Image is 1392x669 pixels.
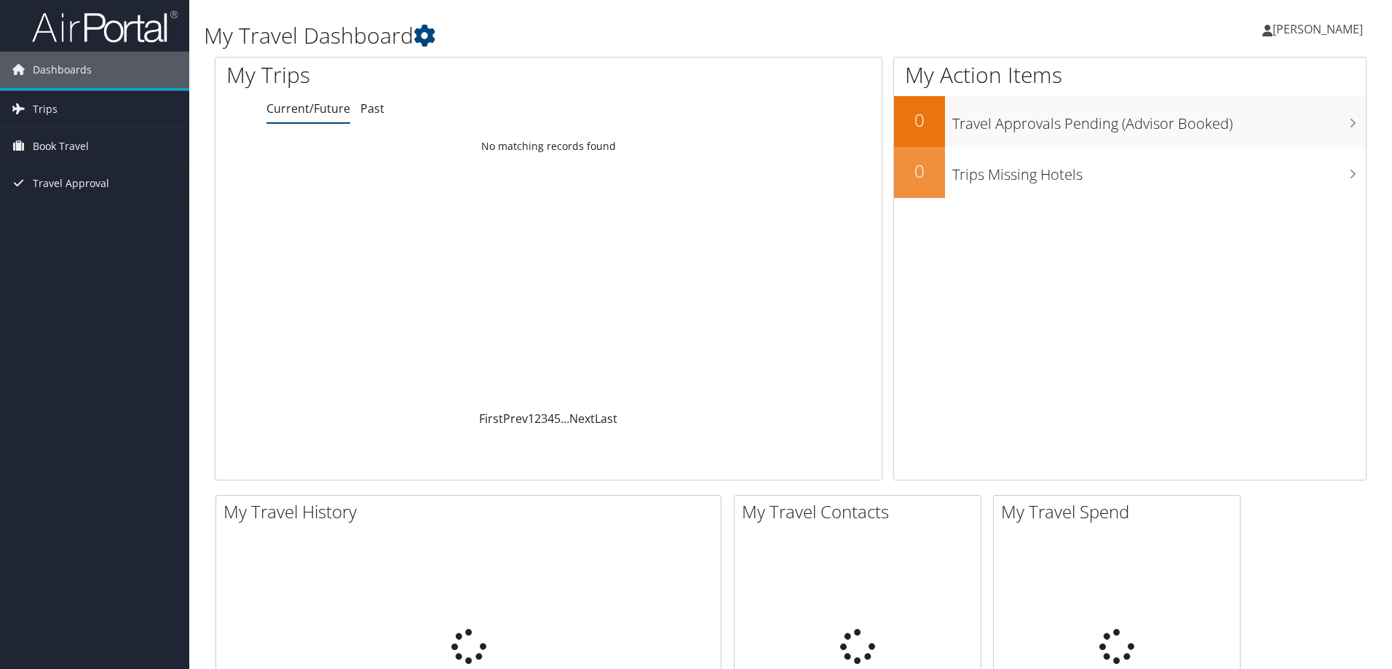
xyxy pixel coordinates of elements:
[547,411,554,427] a: 4
[952,106,1366,134] h3: Travel Approvals Pending (Advisor Booked)
[33,165,109,202] span: Travel Approval
[894,108,945,132] h2: 0
[503,411,528,427] a: Prev
[595,411,617,427] a: Last
[32,9,178,44] img: airportal-logo.png
[894,147,1366,198] a: 0Trips Missing Hotels
[479,411,503,427] a: First
[569,411,595,427] a: Next
[952,157,1366,185] h3: Trips Missing Hotels
[33,52,92,88] span: Dashboards
[215,133,882,159] td: No matching records found
[204,20,986,51] h1: My Travel Dashboard
[360,100,384,116] a: Past
[561,411,569,427] span: …
[534,411,541,427] a: 2
[528,411,534,427] a: 1
[224,499,721,524] h2: My Travel History
[33,91,58,127] span: Trips
[33,128,89,165] span: Book Travel
[1273,21,1363,37] span: [PERSON_NAME]
[1001,499,1240,524] h2: My Travel Spend
[894,159,945,183] h2: 0
[554,411,561,427] a: 5
[541,411,547,427] a: 3
[226,60,593,90] h1: My Trips
[1262,7,1377,51] a: [PERSON_NAME]
[266,100,350,116] a: Current/Future
[742,499,981,524] h2: My Travel Contacts
[894,96,1366,147] a: 0Travel Approvals Pending (Advisor Booked)
[894,60,1366,90] h1: My Action Items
